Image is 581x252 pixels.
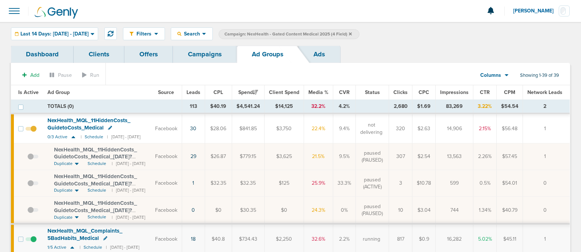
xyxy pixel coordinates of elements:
td: $32.35 [205,170,232,197]
span: NexHealth_ MQL_ 11HiddenCosts_ GuidetoCosts_ Medical_ [DATE]?id=183&cmp_ id=9658082 [54,146,137,167]
span: CPC [419,89,429,95]
td: $26.87 [205,143,232,170]
td: paused (ACTIVE) [355,170,389,197]
td: $2.54 [412,143,436,170]
a: Campaigns [173,46,237,63]
span: Spend [238,89,258,95]
td: $3,625 [264,143,304,170]
td: $125 [264,170,304,197]
td: $28.06 [205,113,232,143]
td: 0 [523,170,570,197]
td: 1 [523,113,570,143]
td: $841.85 [232,113,264,143]
span: CPL [213,89,223,95]
button: Add [18,70,43,80]
span: [PERSON_NAME] [513,8,559,14]
td: 0.5% [473,170,497,197]
span: 1/5 Active [47,245,66,250]
td: 2,680 [389,100,412,114]
td: $40.79 [497,197,523,224]
td: 0% [333,197,355,224]
span: Duplicate [54,187,73,193]
td: 33.3% [333,170,355,197]
span: Showing 1-39 of 39 [520,72,559,79]
td: $0 [264,197,304,224]
td: 21.5% [304,143,333,170]
span: NexHealth_ MQL_ 11HiddenCosts_ GuidetoCosts_ Medical [47,117,130,131]
td: Facebook [151,113,182,143]
span: Leads [186,89,200,95]
td: $14,125 [264,100,304,114]
span: Source [158,89,174,95]
td: $56.48 [497,113,523,143]
span: Schedule [88,187,106,193]
td: 32.2% [304,100,333,114]
td: 24.3% [304,197,333,224]
span: Is Active [18,89,39,95]
td: 2.15% [473,113,497,143]
span: Media % [308,89,328,95]
td: 307 [389,143,412,170]
td: 0 [523,197,570,224]
td: 744 [436,197,473,224]
td: $54.54 [497,100,523,114]
td: 3 [389,170,412,197]
a: Clients [74,46,124,63]
span: Search [181,31,202,37]
span: NexHealth_ MQL_ Complaints_ 5BadHabits_ Medical [47,227,122,241]
span: Status [365,89,380,95]
span: NexHealth_ MQL_ 11HiddenCosts_ GuidetoCosts_ Medical_ [DATE]?id=183&cmp_ id=9658082 [54,200,137,221]
span: Schedule [88,214,106,220]
td: paused (PAUSED) [355,143,389,170]
span: Duplicate [54,214,73,221]
td: paused (PAUSED) [355,197,389,224]
a: 0 [192,207,195,213]
small: | [DATE] - [DATE] [112,187,145,193]
span: NexHealth_ MQL_ 11HiddenCosts_ GuidetoCosts_ Medical_ [DATE]?id=183&cmp_ id=9658082 [54,173,137,194]
small: | [DATE] - [DATE] [112,214,145,221]
span: 0/3 Active [47,134,68,140]
td: $57.45 [497,143,523,170]
td: TOTALS (0) [43,100,182,114]
span: Schedule [88,161,106,167]
td: 320 [389,113,412,143]
td: 113 [182,100,205,114]
td: Facebook [151,170,182,197]
a: Dashboard [11,46,74,63]
td: 1.34% [473,197,497,224]
td: $779.15 [232,143,264,170]
a: 29 [191,153,196,159]
a: Ad Groups [237,46,299,63]
a: 18 [191,236,196,242]
td: 22.4% [304,113,333,143]
small: Schedule [84,245,102,250]
span: Client Spend [269,89,299,95]
td: 13,563 [436,143,473,170]
td: 2.26% [473,143,497,170]
span: CPM [504,89,515,95]
span: Add [30,72,39,78]
td: 9.4% [333,113,355,143]
td: $0 [205,197,232,224]
span: Ad Group [47,89,70,95]
td: 25.9% [304,170,333,197]
small: | [DATE] - [DATE] [106,245,139,250]
span: CVR [339,89,350,95]
span: Columns [480,72,501,79]
span: running [363,236,380,243]
span: not delivering [360,121,382,136]
td: 4.2% [333,100,355,114]
span: CTR [480,89,490,95]
span: Last 14 Days: [DATE] - [DATE] [20,31,89,37]
td: $30.35 [232,197,264,224]
td: $54.01 [497,170,523,197]
img: Genly [35,7,78,19]
td: $40.19 [205,100,232,114]
td: 9.5% [333,143,355,170]
span: Campaign: NexHealth - Gated Content Medical 2025 (4 Field) [224,31,352,37]
small: | [DATE] - [DATE] [112,161,145,167]
a: Ads [299,46,340,63]
span: Impressions [440,89,469,95]
small: | [DATE] - [DATE] [107,134,141,140]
